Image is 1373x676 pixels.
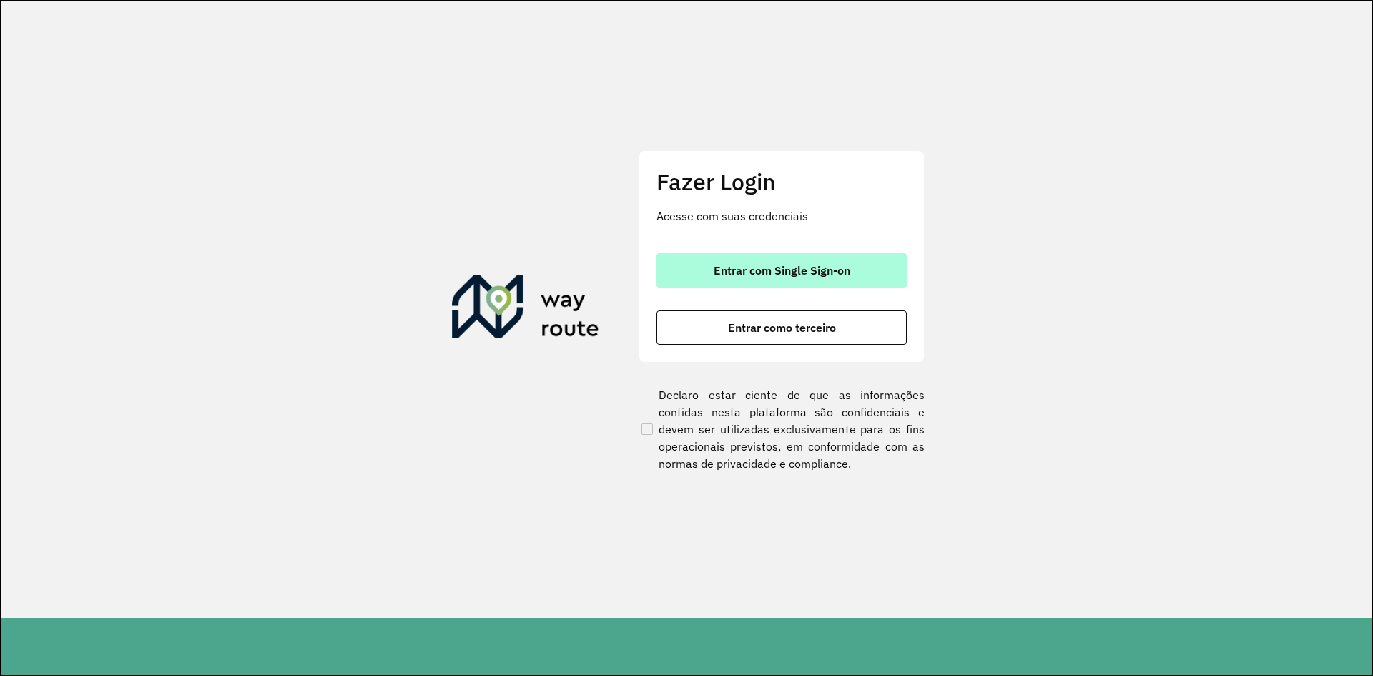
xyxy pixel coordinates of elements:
span: Entrar com Single Sign-on [714,265,850,276]
button: button [656,310,907,345]
img: Roteirizador AmbevTech [452,275,599,344]
p: Acesse com suas credenciais [656,207,907,225]
button: button [656,253,907,288]
span: Entrar como terceiro [728,322,836,333]
h2: Fazer Login [656,168,907,195]
label: Declaro estar ciente de que as informações contidas nesta plataforma são confidenciais e devem se... [639,386,925,472]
